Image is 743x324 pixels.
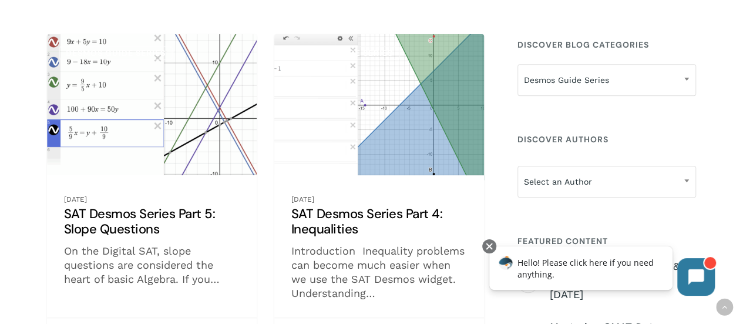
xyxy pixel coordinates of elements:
[518,169,695,194] span: Select an Author
[286,46,400,60] a: Desmos Guide Series
[518,68,695,92] span: Desmos Guide Series
[517,231,696,252] h4: Featured Content
[59,46,173,60] a: Desmos Guide Series
[517,129,696,150] h4: Discover Authors
[477,237,727,308] iframe: Chatbot
[517,64,696,96] span: Desmos Guide Series
[517,34,696,55] h4: Discover Blog Categories
[517,166,696,198] span: Select an Author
